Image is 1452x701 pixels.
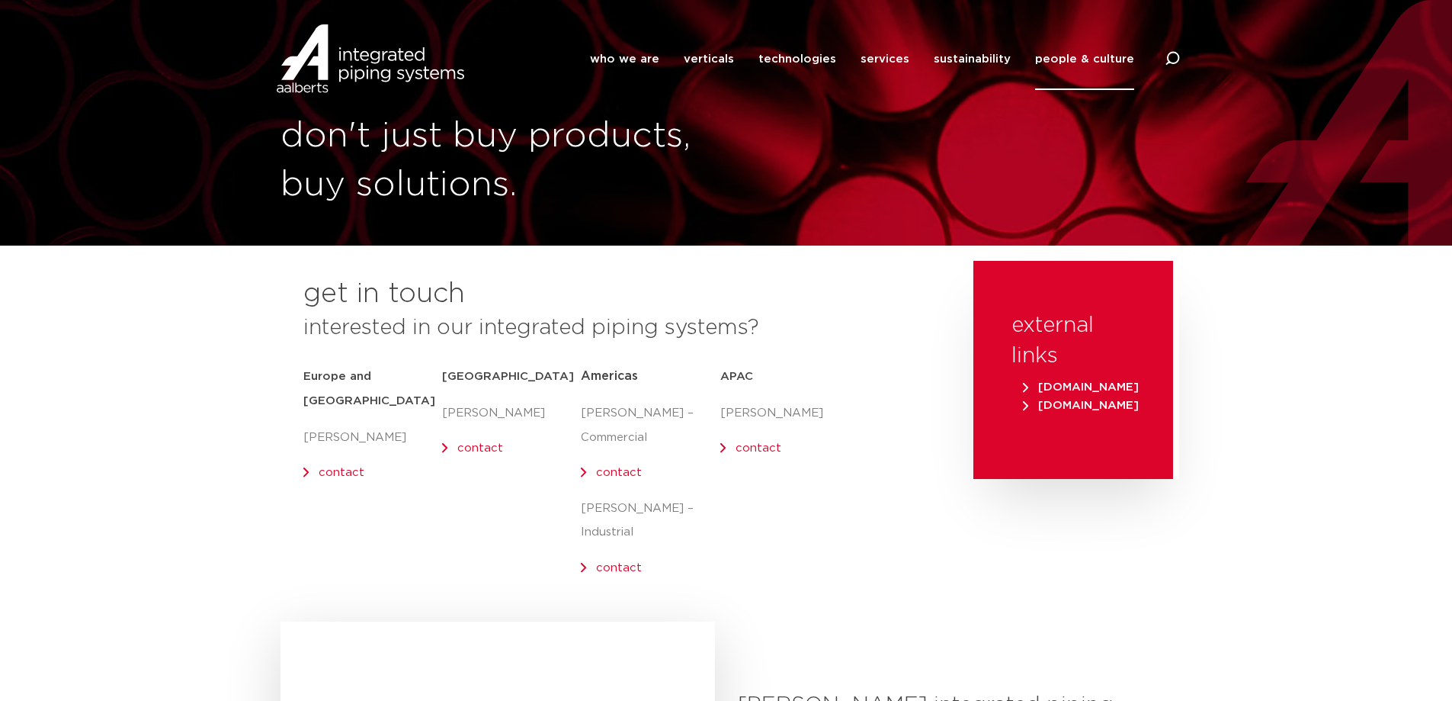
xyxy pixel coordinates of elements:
h5: [GEOGRAPHIC_DATA] [442,365,581,389]
span: [DOMAIN_NAME] [1023,381,1139,393]
a: people & culture [1035,28,1134,90]
h3: external links [1011,310,1135,371]
strong: Europe and [GEOGRAPHIC_DATA] [303,371,435,407]
a: contact [596,467,642,478]
span: [DOMAIN_NAME] [1023,400,1139,411]
p: [PERSON_NAME] – Commercial [581,401,720,450]
a: [DOMAIN_NAME] [1019,400,1143,411]
a: contact [596,562,642,574]
a: [DOMAIN_NAME] [1019,381,1143,393]
a: verticals [684,28,734,90]
h5: APAC [720,365,859,389]
h2: get in touch [303,276,465,313]
h3: interested in our integrated piping systems? [303,313,935,343]
p: [PERSON_NAME] [303,426,442,450]
p: [PERSON_NAME] [442,401,581,426]
p: [PERSON_NAME] – Industrial [581,497,720,545]
a: who we are [590,28,659,90]
a: services [861,28,909,90]
h1: don't just buy products, buy solutions. [280,112,719,210]
a: contact [736,442,781,454]
a: contact [457,442,503,454]
p: [PERSON_NAME] [720,401,859,426]
nav: Menu [590,28,1134,90]
a: sustainability [934,28,1011,90]
span: Americas [581,370,638,382]
a: contact [319,467,364,478]
a: technologies [758,28,836,90]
